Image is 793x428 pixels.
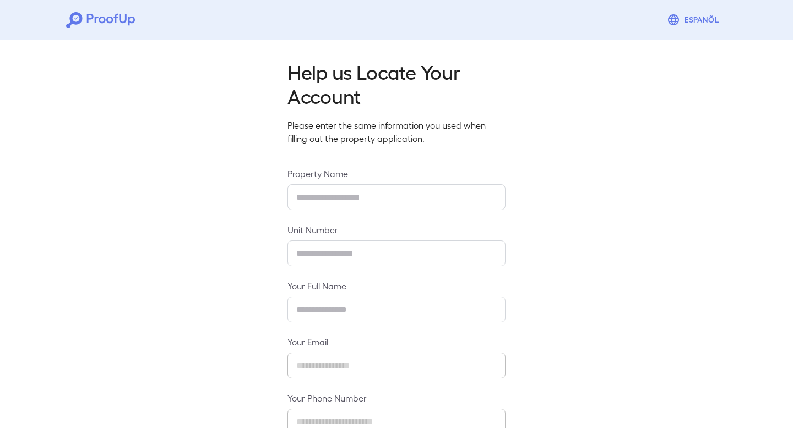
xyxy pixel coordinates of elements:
[662,9,727,31] button: Espanõl
[287,336,506,348] label: Your Email
[287,279,506,292] label: Your Full Name
[287,223,506,236] label: Unit Number
[287,392,506,404] label: Your Phone Number
[287,167,506,180] label: Property Name
[287,119,506,145] p: Please enter the same information you used when filling out the property application.
[287,59,506,108] h2: Help us Locate Your Account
